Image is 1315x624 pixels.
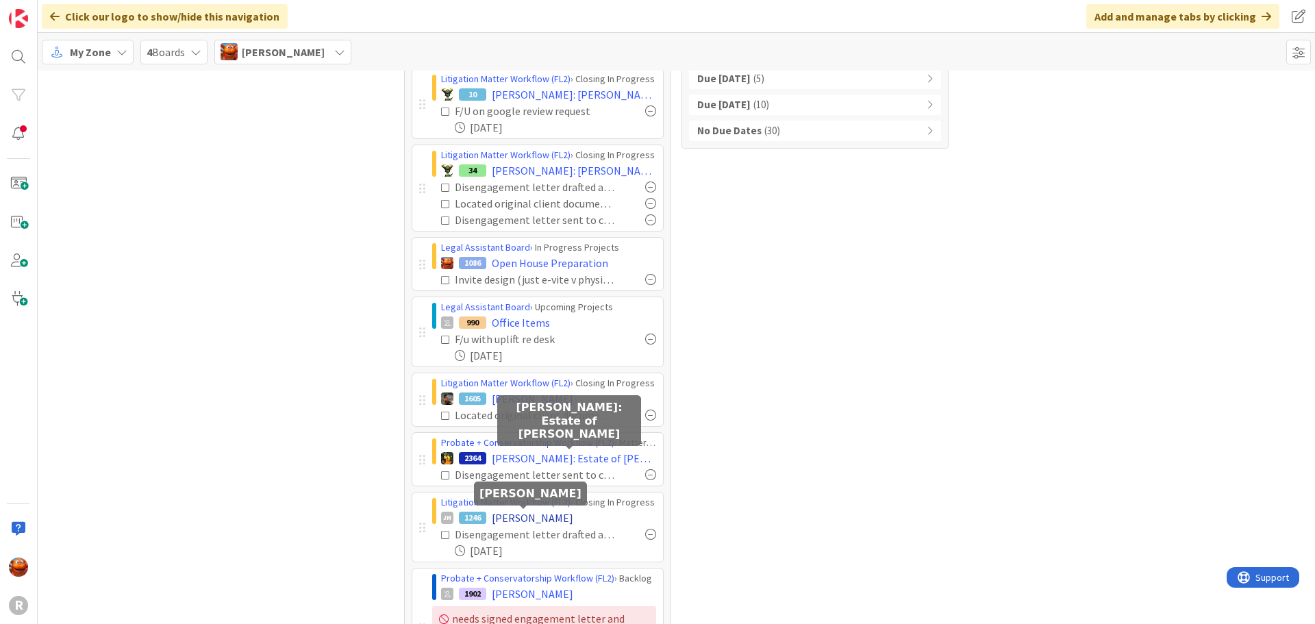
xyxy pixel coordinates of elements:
span: My Zone [70,44,111,60]
div: › Matter Closing in Progress [441,436,656,450]
div: Add and manage tabs by clicking [1086,4,1279,29]
span: [PERSON_NAME] [492,586,573,602]
span: [PERSON_NAME]: [PERSON_NAME] [PERSON_NAME] [492,86,656,103]
div: F/u with uplift re desk [455,331,596,347]
img: NC [441,88,453,101]
span: [PERSON_NAME]: Estate of [PERSON_NAME] [492,450,656,466]
span: [PERSON_NAME] [492,390,573,407]
div: › Backlog [441,571,656,586]
a: Litigation Matter Workflow (FL2) [441,377,571,389]
b: 4 [147,45,152,59]
span: [PERSON_NAME] [492,510,573,526]
a: Probate + Conservatorship Workflow (FL2) [441,436,614,449]
a: Probate + Conservatorship Workflow (FL2) [441,572,614,584]
div: › Closing In Progress [441,376,656,390]
div: [DATE] [455,119,656,136]
div: › Upcoming Projects [441,300,656,314]
div: 1246 [459,512,486,524]
div: › Closing In Progress [441,148,656,162]
div: Disengagement letter sent to client & PDF saved in client file [455,466,615,483]
div: 1605 [459,392,486,405]
img: KA [441,257,453,269]
b: Due [DATE] [697,97,751,113]
div: Disengagement letter drafted and sent for review [455,526,615,542]
a: Legal Assistant Board [441,241,530,253]
div: JM [441,512,453,524]
div: 2364 [459,452,486,464]
span: ( 5 ) [753,71,764,87]
img: MW [441,392,453,405]
img: KA [9,558,28,577]
div: › Closing In Progress [441,495,656,510]
span: Open House Preparation [492,255,608,271]
div: 1902 [459,588,486,600]
span: [PERSON_NAME] [242,44,325,60]
span: Boards [147,44,185,60]
div: 34 [459,164,486,177]
div: Click our logo to show/hide this navigation [42,4,288,29]
div: Located original client documents if necessary & coordinated delivery with client [455,407,615,423]
h5: [PERSON_NAME]: Estate of [PERSON_NAME] [503,401,636,440]
a: Litigation Matter Workflow (FL2) [441,73,571,85]
span: ( 30 ) [764,123,780,139]
div: Disengagement letter drafted and sent for review [455,179,615,195]
a: Legal Assistant Board [441,301,530,313]
img: KA [221,43,238,60]
img: NC [441,164,453,177]
div: [DATE] [455,347,656,364]
a: Litigation Matter Workflow (FL2) [441,496,571,508]
img: Visit kanbanzone.com [9,9,28,28]
div: 10 [459,88,486,101]
span: ( 10 ) [753,97,769,113]
div: R [9,596,28,615]
div: 990 [459,316,486,329]
a: Litigation Matter Workflow (FL2) [441,149,571,161]
h5: [PERSON_NAME] [479,487,581,500]
b: Due [DATE] [697,71,751,87]
div: F/U on google review request [455,103,614,119]
span: Support [29,2,62,18]
div: Located original client documents if necessary & coordinated delivery with client [455,195,615,212]
div: Disengagement letter sent to client & PDF saved in client file [455,212,615,228]
b: No Due Dates [697,123,762,139]
div: › Closing In Progress [441,72,656,86]
div: › In Progress Projects [441,240,656,255]
span: [PERSON_NAME]: [PERSON_NAME] [PERSON_NAME] [492,162,656,179]
div: [DATE] [455,542,656,559]
img: MR [441,452,453,464]
div: Invite design (just e-vite v physical invites) [455,271,615,288]
span: Office Items [492,314,550,331]
div: 1086 [459,257,486,269]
